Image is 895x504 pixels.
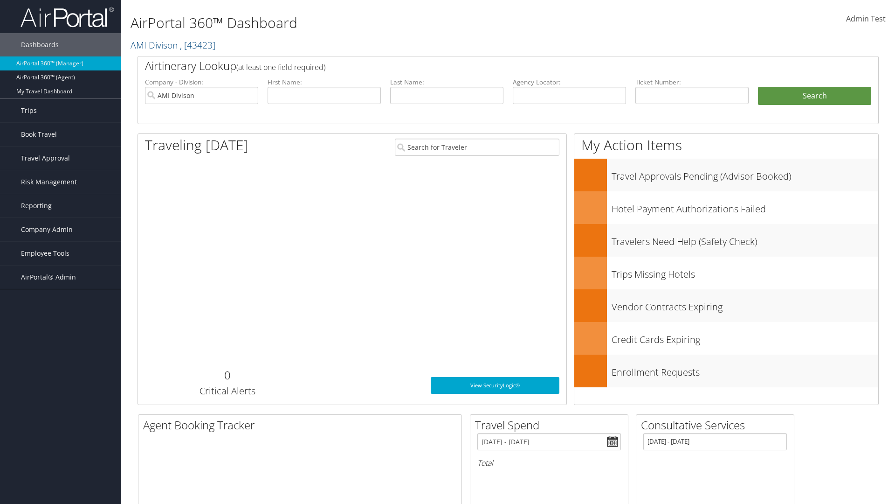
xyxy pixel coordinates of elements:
a: Travelers Need Help (Safety Check) [574,224,878,257]
input: Search for Traveler [395,139,559,156]
h3: Credit Cards Expiring [612,329,878,346]
a: View SecurityLogic® [431,377,559,394]
label: Agency Locator: [513,77,626,87]
span: Reporting [21,194,52,217]
span: Risk Management [21,170,77,194]
a: Hotel Payment Authorizations Failed [574,191,878,224]
span: Dashboards [21,33,59,56]
h2: Consultative Services [641,417,794,433]
h3: Enrollment Requests [612,361,878,379]
a: Enrollment Requests [574,355,878,387]
a: Travel Approvals Pending (Advisor Booked) [574,159,878,191]
h3: Travel Approvals Pending (Advisor Booked) [612,165,878,183]
label: Last Name: [390,77,503,87]
a: AMI Divison [131,39,215,51]
span: Travel Approval [21,147,70,170]
span: Admin Test [846,14,886,24]
h6: Total [477,458,621,468]
img: airportal-logo.png [21,6,114,28]
h3: Critical Alerts [145,385,310,398]
h1: Traveling [DATE] [145,135,248,155]
a: Admin Test [846,5,886,34]
span: (at least one field required) [236,62,325,72]
span: AirPortal® Admin [21,266,76,289]
a: Trips Missing Hotels [574,257,878,289]
span: Employee Tools [21,242,69,265]
label: Company - Division: [145,77,258,87]
h1: AirPortal 360™ Dashboard [131,13,634,33]
h1: My Action Items [574,135,878,155]
span: Book Travel [21,123,57,146]
span: , [ 43423 ] [180,39,215,51]
a: Credit Cards Expiring [574,322,878,355]
h3: Hotel Payment Authorizations Failed [612,198,878,216]
h3: Trips Missing Hotels [612,263,878,281]
h2: 0 [145,367,310,383]
label: First Name: [268,77,381,87]
button: Search [758,87,871,105]
span: Trips [21,99,37,122]
span: Company Admin [21,218,73,241]
h2: Travel Spend [475,417,628,433]
a: Vendor Contracts Expiring [574,289,878,322]
label: Ticket Number: [635,77,749,87]
h3: Vendor Contracts Expiring [612,296,878,314]
h3: Travelers Need Help (Safety Check) [612,231,878,248]
h2: Agent Booking Tracker [143,417,461,433]
h2: Airtinerary Lookup [145,58,810,74]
